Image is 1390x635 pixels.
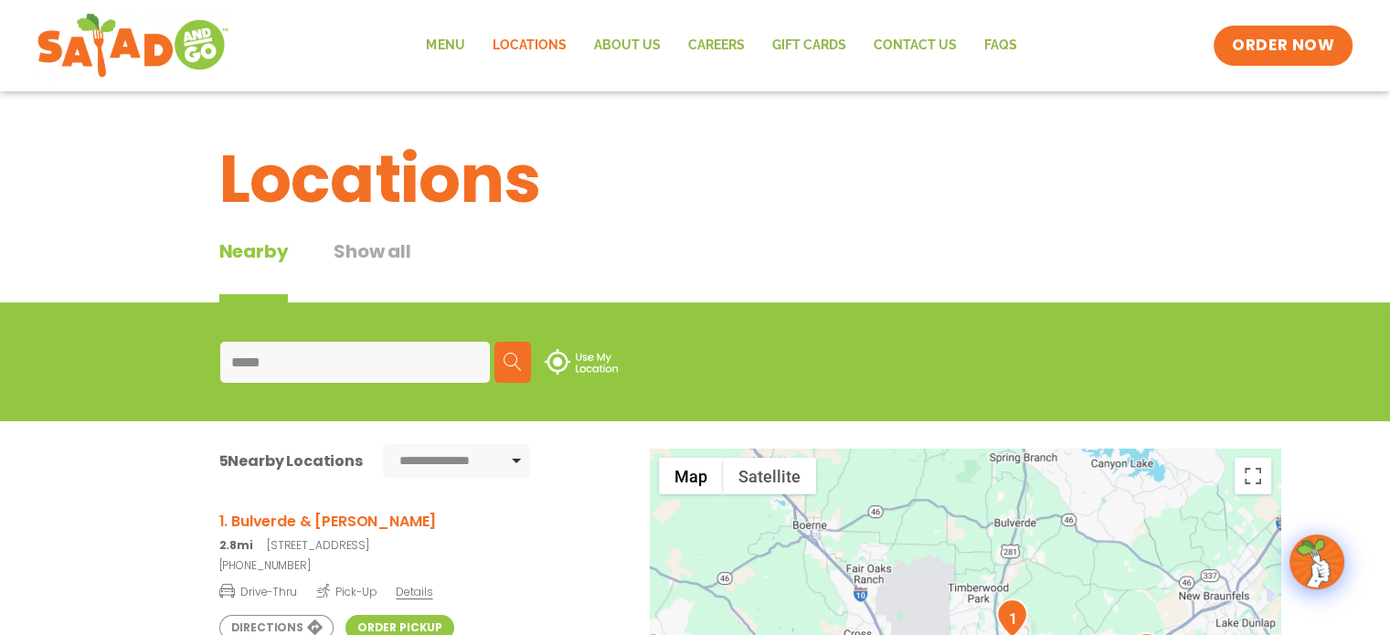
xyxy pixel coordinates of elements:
a: [PHONE_NUMBER] [219,557,612,574]
img: use-location.svg [545,349,618,375]
div: Tabbed content [219,238,457,302]
h3: 1. Bulverde & [PERSON_NAME] [219,510,612,533]
img: search.svg [504,353,522,371]
nav: Menu [412,25,1030,67]
a: 1. Bulverde & [PERSON_NAME] 2.8mi[STREET_ADDRESS] [219,510,612,554]
h1: Locations [219,130,1172,228]
span: Drive-Thru [219,582,297,600]
span: 5 [219,450,228,471]
div: Nearby Locations [219,450,363,472]
a: About Us [579,25,674,67]
div: Nearby [219,238,289,302]
button: Show all [334,238,410,302]
img: new-SAG-logo-768×292 [37,9,229,82]
button: Show satellite imagery [723,458,816,494]
strong: 2.8mi [219,537,253,553]
span: ORDER NOW [1232,35,1334,57]
img: wpChatIcon [1291,536,1342,587]
button: Toggle fullscreen view [1235,458,1271,494]
a: Careers [674,25,758,67]
button: Show street map [659,458,723,494]
a: Locations [478,25,579,67]
a: ORDER NOW [1214,26,1353,66]
a: Menu [412,25,478,67]
span: Details [396,584,432,599]
span: Pick-Up [316,582,377,600]
a: Contact Us [859,25,970,67]
a: Drive-Thru Pick-Up Details [219,577,612,600]
a: FAQs [970,25,1030,67]
p: [STREET_ADDRESS] [219,537,612,554]
a: GIFT CARDS [758,25,859,67]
